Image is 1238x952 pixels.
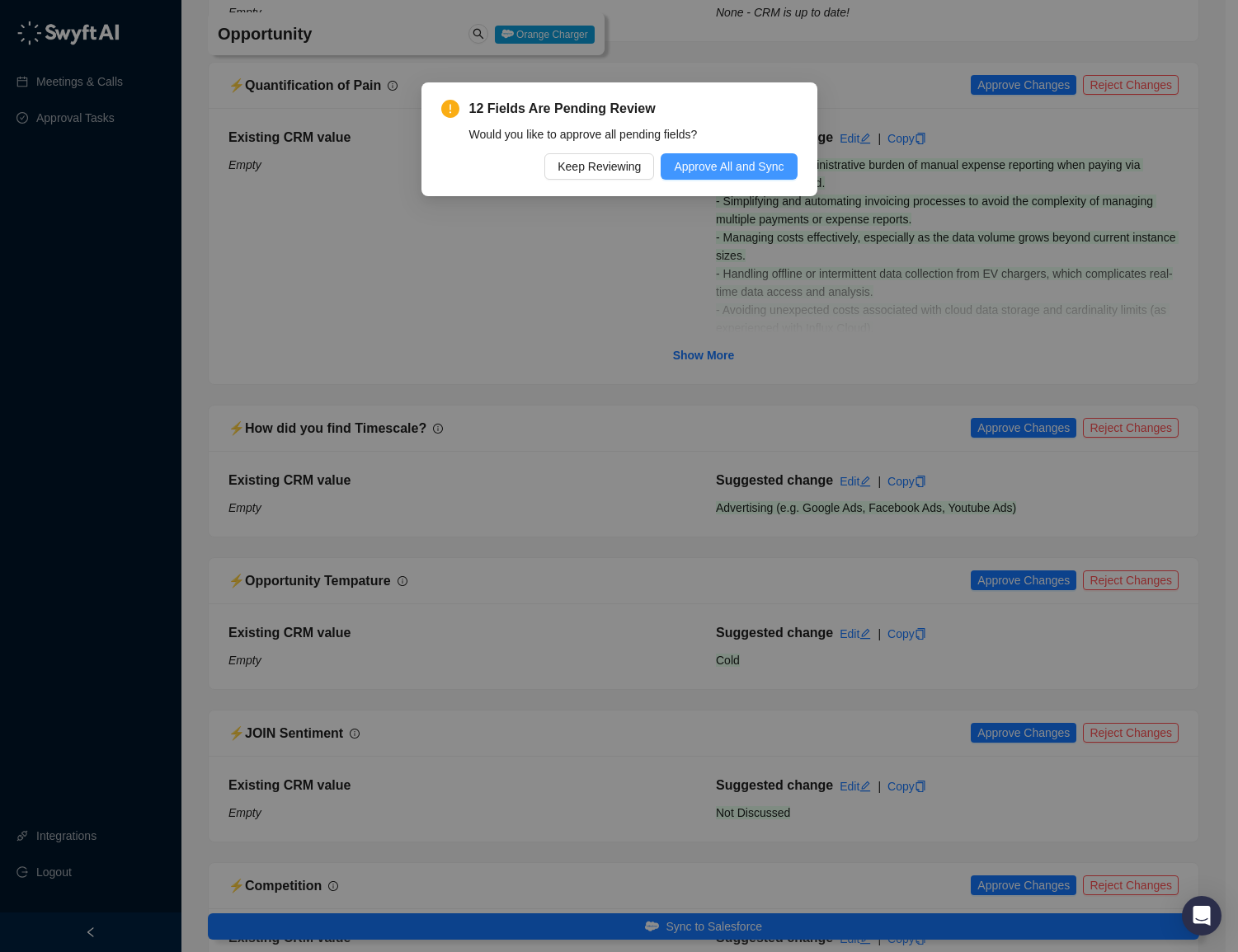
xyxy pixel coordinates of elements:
[441,100,459,118] span: exclamation-circle
[469,125,798,143] div: Would you like to approve all pending fields?
[674,157,784,176] span: Approve All and Sync
[558,157,641,176] span: Keep Reviewing
[469,99,798,119] span: 12 Fields Are Pending Review
[661,153,797,180] button: Approve All and Sync
[1182,896,1222,936] div: Open Intercom Messenger
[544,153,654,180] button: Keep Reviewing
